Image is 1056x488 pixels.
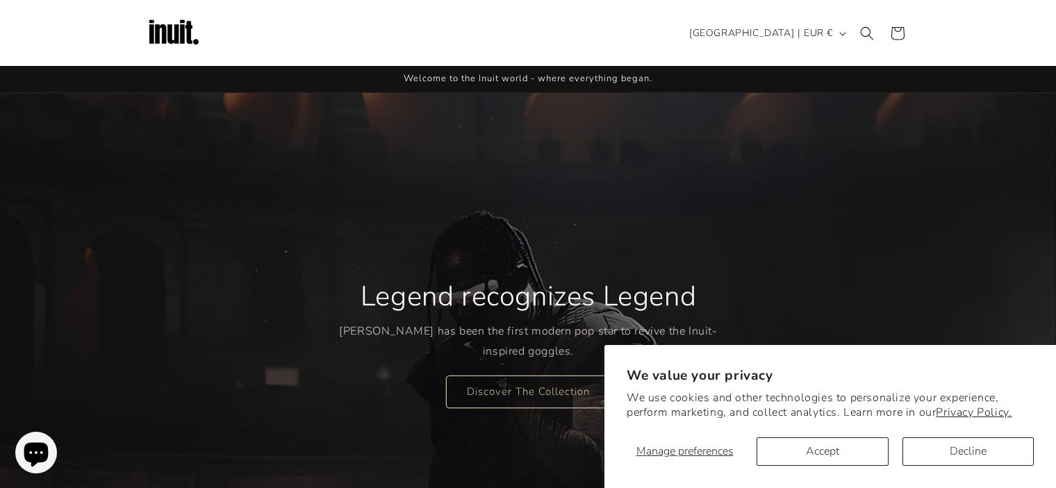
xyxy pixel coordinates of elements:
[936,405,1012,420] a: Privacy Policy.
[446,375,611,407] a: Discover The Collection
[11,432,61,477] inbox-online-store-chat: Shopify online store chat
[146,6,201,61] img: Inuit Logo
[627,437,743,466] button: Manage preferences
[339,321,718,362] p: [PERSON_NAME] has been the first modern pop star to revive the Inuit-inspired goggles.
[681,20,852,47] button: [GEOGRAPHIC_DATA] | EUR €
[146,66,910,92] div: Announcement
[404,72,652,85] span: Welcome to the Inuit world - where everything began.
[627,367,1034,385] h2: We value your privacy
[627,391,1034,420] p: We use cookies and other technologies to personalize your experience, perform marketing, and coll...
[636,444,734,459] span: Manage preferences
[852,18,882,49] summary: Search
[360,278,695,314] h2: Legend recognizes Legend
[689,26,833,40] span: [GEOGRAPHIC_DATA] | EUR €
[757,437,888,466] button: Accept
[902,437,1034,466] button: Decline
